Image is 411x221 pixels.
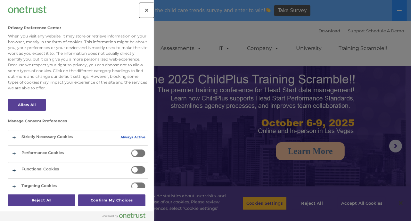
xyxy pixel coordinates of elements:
[89,42,109,47] span: Last name
[78,194,145,206] button: Confirm My Choices
[102,213,151,221] a: Powered by OneTrust Opens in a new Tab
[102,213,145,218] img: Powered by OneTrust Opens in a new Tab
[8,26,61,30] h2: Privacy Preference Center
[8,3,46,16] div: Company Logo
[89,69,116,73] span: Phone number
[140,3,154,17] button: Close
[8,194,75,206] button: Reject All
[8,99,46,111] button: Allow All
[8,6,46,13] img: Company Logo
[8,33,148,91] div: When you visit any website, it may store or retrieve information on your browser, mostly in the f...
[8,119,148,127] h3: Manage Consent Preferences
